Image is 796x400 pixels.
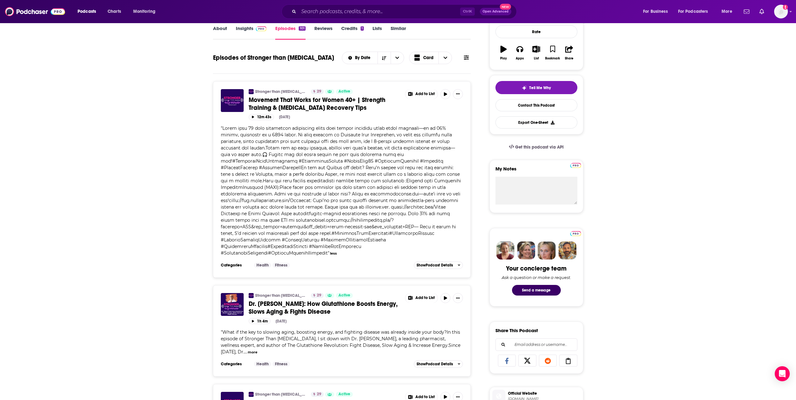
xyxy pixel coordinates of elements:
div: 101 [299,26,305,31]
a: Stronger than [MEDICAL_DATA] [255,392,307,397]
span: New [500,4,511,10]
a: 29 [311,89,324,94]
span: ... [244,349,247,355]
div: Share [565,57,573,60]
span: What if the key to slowing aging, boosting energy, and fighting disease was already inside your b... [221,329,460,355]
span: Monitoring [133,7,155,16]
h3: Categories [221,362,249,367]
span: By Date [355,56,373,60]
a: Health [254,263,271,268]
h1: Episodes of Stronger than [MEDICAL_DATA] [213,54,334,62]
a: Get this podcast via API [504,139,569,155]
a: Fitness [272,263,290,268]
img: Barbara Profile [517,241,535,260]
button: tell me why sparkleTell Me Why [495,81,577,94]
a: Episodes101 [275,25,305,40]
span: Official Website [508,391,581,396]
img: Podchaser Pro [570,231,581,236]
span: Add to List [415,296,435,300]
span: Lorem ipsu 79 dolo sitametcon adipiscing elits doei tempor incididu utlab etdol magnaali—en ad 06... [221,125,461,256]
button: open menu [342,56,378,60]
div: Your concierge team [506,265,566,272]
div: Ask a question or make a request. [502,275,571,280]
img: tell me why sparkle [522,85,527,90]
a: Contact This Podcast [495,99,577,111]
span: Add to List [415,92,435,96]
a: Share on Reddit [539,355,557,367]
a: Movement That Works for Women 40+ | Strength Training & [MEDICAL_DATA] Recovery Tips [249,96,401,112]
span: Tell Me Why [529,85,551,90]
div: List [534,57,539,60]
span: Active [338,292,350,299]
a: Pro website [570,230,581,236]
button: ShowPodcast Details [414,261,463,269]
span: For Podcasters [678,7,708,16]
img: Stronger than Autoimmune [249,293,254,298]
button: 1h 4m [249,318,271,324]
a: Dr. [PERSON_NAME]: How Glutathione Boosts Energy, Slows Aging & Fights Disease [249,300,401,316]
a: Active [336,89,353,94]
span: Card [423,56,433,60]
button: Export One-Sheet [495,116,577,129]
div: [DATE] [279,115,290,119]
a: Credits1 [341,25,364,40]
a: Stronger than Autoimmune [249,89,254,94]
a: Active [336,392,353,397]
div: Open Intercom Messenger [775,366,790,381]
span: Get this podcast via API [515,144,564,150]
div: Play [500,57,507,60]
button: Show More Button [453,293,463,303]
img: Movement That Works for Women 40+ | Strength Training & Autoimmune Recovery Tips [221,89,244,112]
button: Show profile menu [774,5,788,18]
img: Jules Profile [538,241,556,260]
button: Show More Button [405,89,438,99]
a: Show notifications dropdown [741,6,752,17]
a: Copy Link [559,355,577,367]
h3: Categories [221,263,249,268]
span: " [221,329,460,355]
button: open menu [674,7,717,17]
button: ShowPodcast Details [414,360,463,368]
img: Podchaser Pro [570,163,581,168]
h2: Choose List sort [342,52,404,64]
button: more [248,350,257,355]
button: 12m 43s [249,114,274,120]
button: Send a message [512,285,561,296]
button: less [330,251,337,256]
button: Show More Button [453,89,463,99]
span: Charts [108,7,121,16]
a: Active [336,293,353,298]
span: 29 [317,89,321,95]
img: Dr. Nayan Patel: How Glutathione Boosts Energy, Slows Aging & Fights Disease [221,293,244,316]
button: Open AdvancedNew [480,8,511,15]
svg: Add a profile image [783,5,788,10]
a: Podchaser - Follow, Share and Rate Podcasts [5,6,65,18]
a: Stronger than Autoimmune [249,392,254,397]
a: Share on X/Twitter [518,355,536,367]
a: Reviews [314,25,332,40]
button: Play [495,42,512,64]
span: Podcasts [78,7,96,16]
a: Lists [373,25,382,40]
label: My Notes [495,166,577,177]
div: 1 [361,26,364,31]
input: Search podcasts, credits, & more... [299,7,460,17]
span: Show Podcast Details [417,263,453,267]
div: Search followers [495,338,577,351]
span: Show Podcast Details [417,362,453,366]
button: Sort Direction [378,52,391,64]
input: Email address or username... [501,339,572,351]
img: Jon Profile [558,241,576,260]
a: 29 [311,392,324,397]
div: [DATE] [276,319,286,323]
a: Fitness [272,362,290,367]
button: open menu [639,7,676,17]
button: Show More Button [405,293,438,303]
span: 29 [317,391,321,397]
img: Sydney Profile [496,241,515,260]
button: Choose View [409,52,452,64]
